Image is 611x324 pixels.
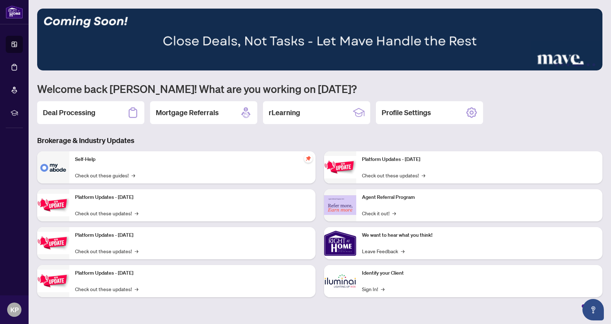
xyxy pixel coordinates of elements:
[75,209,138,217] a: Check out these updates!→
[362,285,384,293] a: Sign In!→
[75,285,138,293] a: Check out these updates!→
[561,63,564,66] button: 2
[362,269,597,277] p: Identify your Client
[75,171,135,179] a: Check out these guides!→
[75,156,310,163] p: Self-Help
[269,108,300,118] h2: rLearning
[555,63,558,66] button: 1
[304,154,313,163] span: pushpin
[10,305,19,315] span: KP
[135,247,138,255] span: →
[75,247,138,255] a: Check out these updates!→
[43,108,95,118] h2: Deal Processing
[324,156,356,178] img: Platform Updates - June 23, 2025
[362,247,404,255] a: Leave Feedback→
[324,227,356,259] img: We want to hear what you think!
[37,82,602,95] h1: Welcome back [PERSON_NAME]! What are you working on [DATE]?
[75,231,310,239] p: Platform Updates - [DATE]
[37,136,602,146] h3: Brokerage & Industry Updates
[362,171,425,179] a: Check out these updates!→
[324,265,356,297] img: Identify your Client
[37,9,602,70] img: Slide 3
[156,108,219,118] h2: Mortgage Referrals
[131,171,135,179] span: →
[37,151,69,183] img: Self-Help
[37,194,69,216] img: Platform Updates - September 16, 2025
[135,285,138,293] span: →
[75,269,310,277] p: Platform Updates - [DATE]
[362,193,597,201] p: Agent Referral Program
[37,232,69,254] img: Platform Updates - July 21, 2025
[587,63,590,66] button: 5
[422,171,425,179] span: →
[382,108,431,118] h2: Profile Settings
[362,156,597,163] p: Platform Updates - [DATE]
[401,247,404,255] span: →
[582,299,604,320] button: Open asap
[362,209,396,217] a: Check it out!→
[567,63,570,66] button: 3
[362,231,597,239] p: We want to hear what you think!
[75,193,310,201] p: Platform Updates - [DATE]
[6,5,23,19] img: logo
[572,63,584,66] button: 4
[324,195,356,215] img: Agent Referral Program
[37,270,69,292] img: Platform Updates - July 8, 2025
[381,285,384,293] span: →
[392,209,396,217] span: →
[592,63,595,66] button: 6
[135,209,138,217] span: →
